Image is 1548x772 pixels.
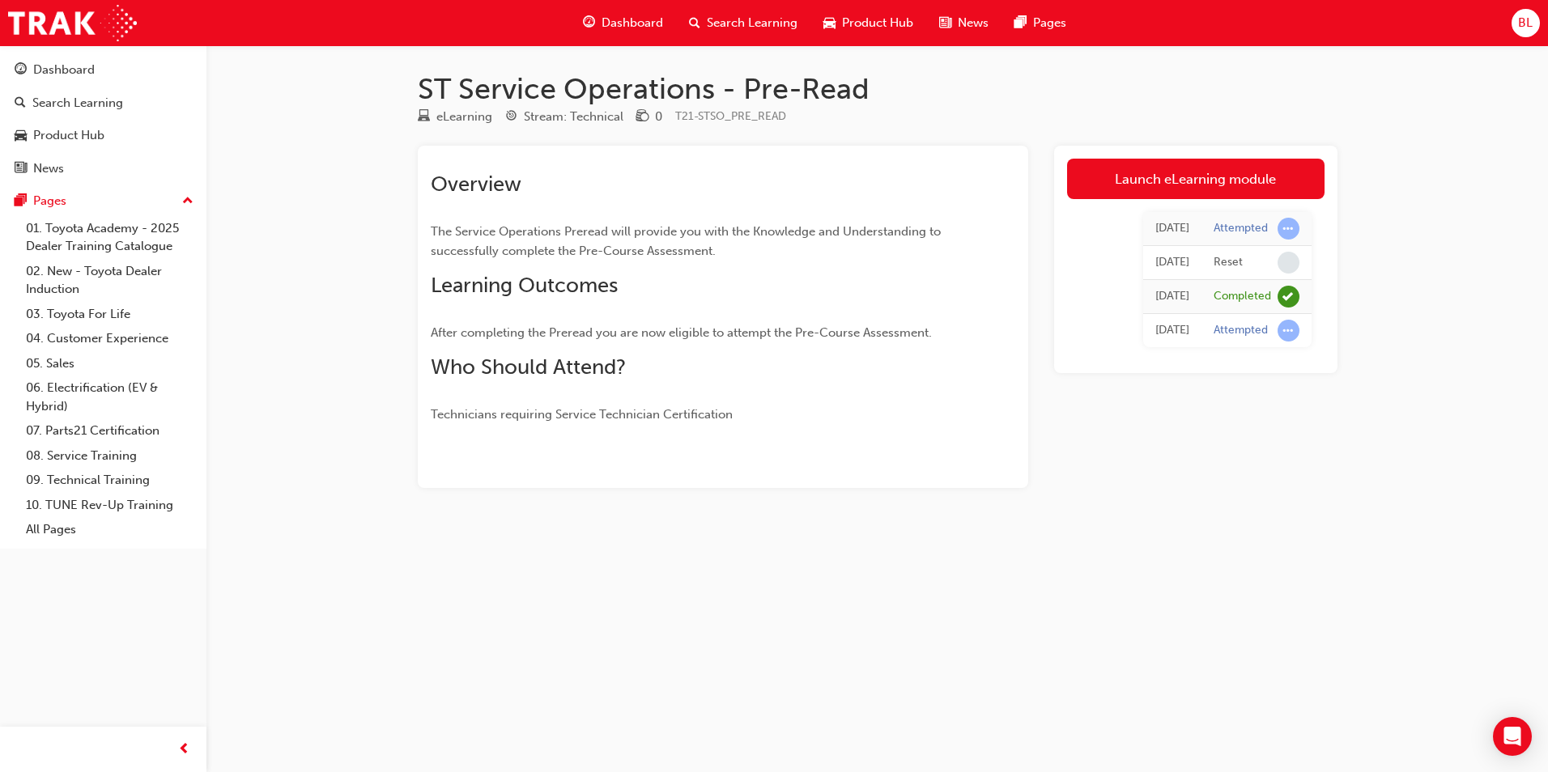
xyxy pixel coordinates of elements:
[6,186,200,216] button: Pages
[1214,255,1243,270] div: Reset
[675,109,786,123] span: Learning resource code
[636,110,649,125] span: money-icon
[33,61,95,79] div: Dashboard
[1214,289,1271,304] div: Completed
[19,375,200,418] a: 06. Electrification (EV & Hybrid)
[15,162,27,176] span: news-icon
[19,418,200,443] a: 07. Parts21 Certification
[505,107,623,127] div: Stream
[6,154,200,184] a: News
[1155,287,1189,306] div: Tue Jun 03 2025 23:03:23 GMT+1000 (Australian Eastern Standard Time)
[33,159,64,178] div: News
[431,172,521,197] span: Overview
[823,13,836,33] span: car-icon
[19,302,200,327] a: 03. Toyota For Life
[1002,6,1079,40] a: pages-iconPages
[33,192,66,210] div: Pages
[1067,159,1325,199] a: Launch eLearning module
[19,493,200,518] a: 10. TUNE Rev-Up Training
[418,107,492,127] div: Type
[1278,320,1299,341] span: learningRecordVerb_ATTEMPT-icon
[505,110,517,125] span: target-icon
[431,224,944,258] span: The Service Operations Preread will provide you with the Knowledge and Understanding to successfu...
[19,468,200,493] a: 09. Technical Training
[431,325,932,340] span: After completing the Preread you are now eligible to attempt the Pre-Course Assessment.
[6,121,200,151] a: Product Hub
[33,126,104,145] div: Product Hub
[583,13,595,33] span: guage-icon
[19,351,200,376] a: 05. Sales
[15,96,26,111] span: search-icon
[1493,717,1532,756] div: Open Intercom Messenger
[19,443,200,469] a: 08. Service Training
[602,14,663,32] span: Dashboard
[19,216,200,259] a: 01. Toyota Academy - 2025 Dealer Training Catalogue
[19,259,200,302] a: 02. New - Toyota Dealer Induction
[1214,221,1268,236] div: Attempted
[6,52,200,186] button: DashboardSearch LearningProduct HubNews
[1512,9,1540,37] button: BL
[636,107,662,127] div: Price
[1155,219,1189,238] div: Tue Jun 03 2025 23:04:28 GMT+1000 (Australian Eastern Standard Time)
[1033,14,1066,32] span: Pages
[958,14,989,32] span: News
[15,129,27,143] span: car-icon
[436,108,492,126] div: eLearning
[1518,14,1533,32] span: BL
[810,6,926,40] a: car-iconProduct Hub
[431,407,733,422] span: Technicians requiring Service Technician Certification
[182,191,193,212] span: up-icon
[6,55,200,85] a: Dashboard
[19,326,200,351] a: 04. Customer Experience
[689,13,700,33] span: search-icon
[1014,13,1027,33] span: pages-icon
[431,273,618,298] span: Learning Outcomes
[1278,218,1299,240] span: learningRecordVerb_ATTEMPT-icon
[655,108,662,126] div: 0
[570,6,676,40] a: guage-iconDashboard
[1214,323,1268,338] div: Attempted
[418,110,430,125] span: learningResourceType_ELEARNING-icon
[431,354,626,380] span: Who Should Attend?
[32,94,123,112] div: Search Learning
[1155,321,1189,340] div: Tue Jun 03 2025 23:02:59 GMT+1000 (Australian Eastern Standard Time)
[1278,286,1299,308] span: learningRecordVerb_COMPLETE-icon
[1278,252,1299,274] span: learningRecordVerb_NONE-icon
[939,13,951,33] span: news-icon
[707,14,797,32] span: Search Learning
[524,108,623,126] div: Stream: Technical
[15,194,27,209] span: pages-icon
[178,740,190,760] span: prev-icon
[418,71,1337,107] h1: ST Service Operations - Pre-Read
[8,5,137,41] img: Trak
[6,88,200,118] a: Search Learning
[19,517,200,542] a: All Pages
[15,63,27,78] span: guage-icon
[1155,253,1189,272] div: Tue Jun 03 2025 23:04:26 GMT+1000 (Australian Eastern Standard Time)
[926,6,1002,40] a: news-iconNews
[842,14,913,32] span: Product Hub
[676,6,810,40] a: search-iconSearch Learning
